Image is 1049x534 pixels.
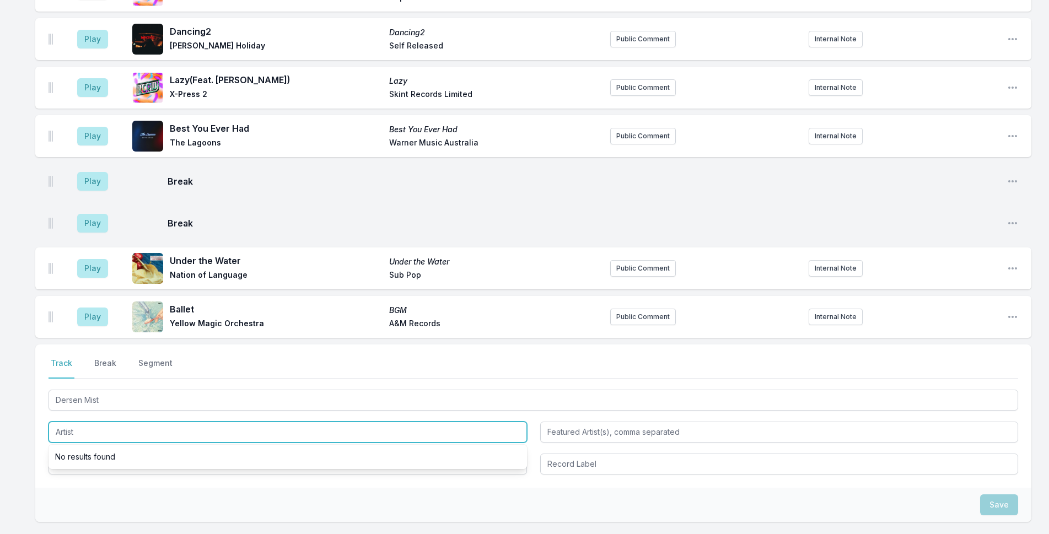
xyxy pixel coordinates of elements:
[389,256,602,267] span: Under the Water
[610,79,676,96] button: Public Comment
[49,311,53,322] img: Drag Handle
[809,31,863,47] button: Internal Note
[170,254,383,267] span: Under the Water
[1007,82,1018,93] button: Open playlist item options
[170,25,383,38] span: Dancing2
[170,269,383,283] span: Nation of Language
[1007,218,1018,229] button: Open playlist item options
[389,89,602,102] span: Skint Records Limited
[132,24,163,55] img: Dancing2
[610,260,676,277] button: Public Comment
[610,128,676,144] button: Public Comment
[389,269,602,283] span: Sub Pop
[809,260,863,277] button: Internal Note
[77,30,108,48] button: Play
[389,318,602,331] span: A&M Records
[77,127,108,145] button: Play
[170,122,383,135] span: Best You Ever Had
[389,305,602,316] span: BGM
[49,358,74,379] button: Track
[168,217,998,230] span: Break
[170,89,383,102] span: X-Press 2
[132,72,163,103] img: Lazy
[77,78,108,97] button: Play
[49,34,53,45] img: Drag Handle
[389,75,602,87] span: Lazy
[170,40,383,53] span: [PERSON_NAME] Holiday
[77,172,108,191] button: Play
[49,447,527,467] li: No results found
[809,128,863,144] button: Internal Note
[1007,311,1018,322] button: Open playlist item options
[168,175,998,188] span: Break
[1007,263,1018,274] button: Open playlist item options
[809,309,863,325] button: Internal Note
[132,301,163,332] img: BGM
[49,131,53,142] img: Drag Handle
[170,303,383,316] span: Ballet
[389,137,602,150] span: Warner Music Australia
[49,263,53,274] img: Drag Handle
[92,358,119,379] button: Break
[1007,34,1018,45] button: Open playlist item options
[170,137,383,150] span: The Lagoons
[49,390,1018,411] input: Track Title
[809,79,863,96] button: Internal Note
[540,422,1019,443] input: Featured Artist(s), comma separated
[77,259,108,278] button: Play
[132,121,163,152] img: Best You Ever Had
[1007,131,1018,142] button: Open playlist item options
[389,27,602,38] span: Dancing2
[610,31,676,47] button: Public Comment
[980,494,1018,515] button: Save
[610,309,676,325] button: Public Comment
[389,124,602,135] span: Best You Ever Had
[77,308,108,326] button: Play
[49,82,53,93] img: Drag Handle
[170,318,383,331] span: Yellow Magic Orchestra
[49,176,53,187] img: Drag Handle
[170,73,383,87] span: Lazy (Feat. [PERSON_NAME])
[136,358,175,379] button: Segment
[389,40,602,53] span: Self Released
[49,422,527,443] input: Artist
[1007,176,1018,187] button: Open playlist item options
[132,253,163,284] img: Under the Water
[49,218,53,229] img: Drag Handle
[77,214,108,233] button: Play
[540,454,1019,474] input: Record Label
